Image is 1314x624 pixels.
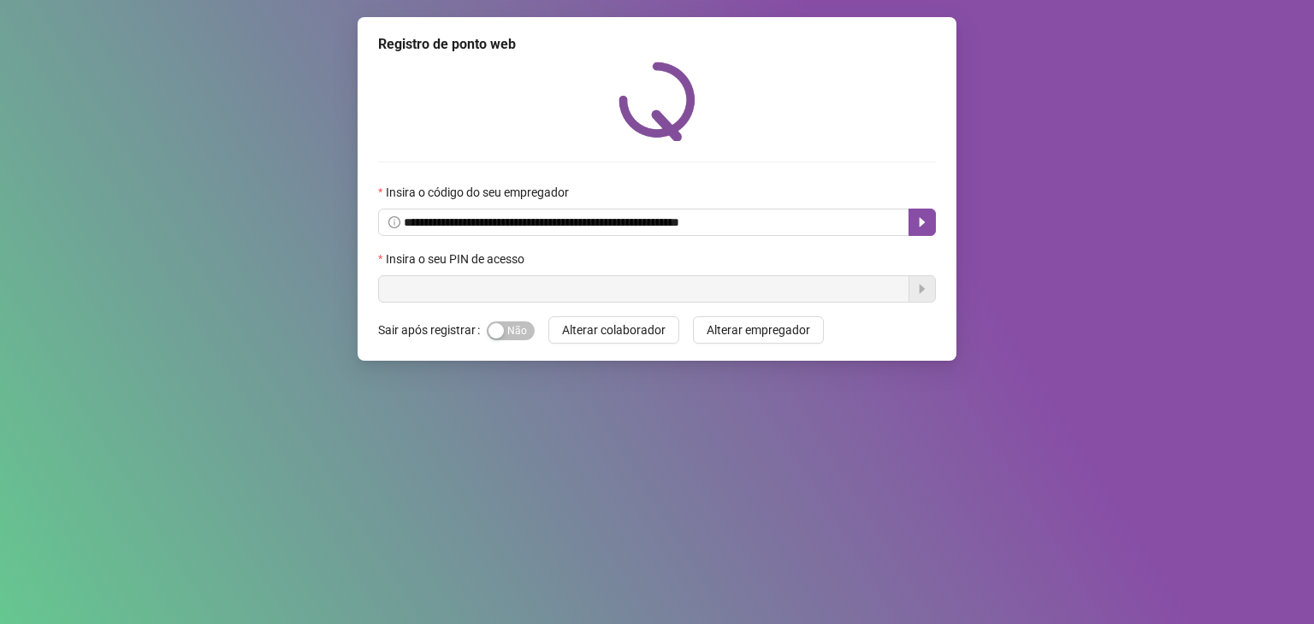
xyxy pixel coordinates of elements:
span: Alterar colaborador [562,321,666,339]
label: Insira o seu PIN de acesso [378,250,536,268]
span: info-circle [388,216,400,228]
label: Sair após registrar [378,316,487,344]
label: Insira o código do seu empregador [378,183,580,202]
span: Alterar empregador [707,321,810,339]
div: Registro de ponto web [378,34,936,55]
span: caret-right [915,215,929,229]
button: Alterar colaborador [548,316,679,344]
img: QRPoint [619,62,695,141]
button: Alterar empregador [693,316,824,344]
